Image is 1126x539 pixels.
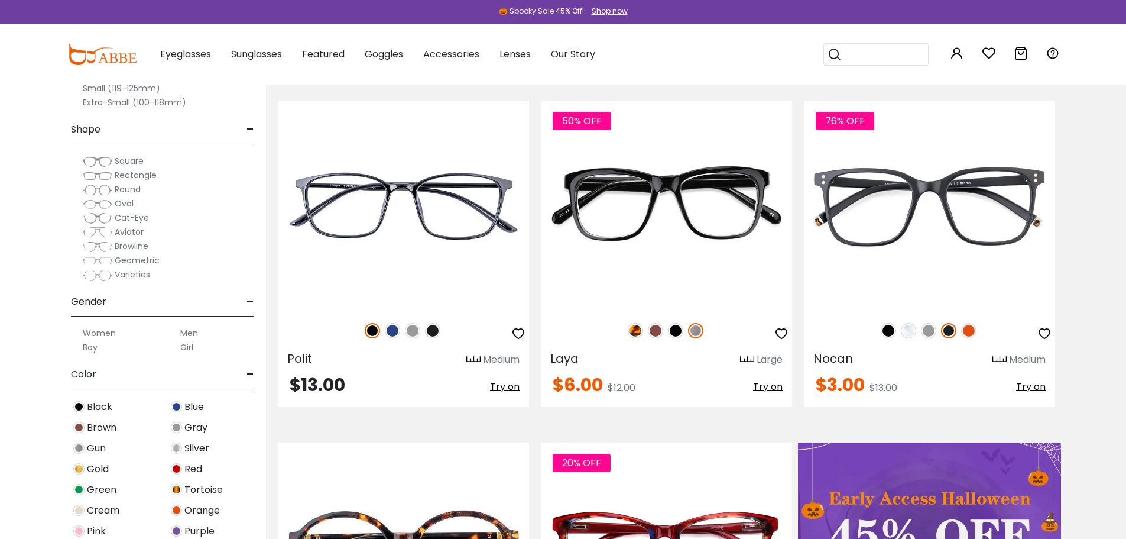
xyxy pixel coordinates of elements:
span: Gender [71,288,106,316]
img: Silver [171,443,182,454]
span: Eyeglasses [160,47,211,61]
img: Brown [648,323,663,338]
img: Gun [688,323,703,338]
span: Round [115,183,141,195]
span: - [246,288,254,316]
img: Geometric.png [83,255,112,267]
img: Matte Black [941,323,956,338]
span: Cat-Eye [115,212,149,224]
span: - [246,360,254,389]
span: 50% OFF [553,112,611,130]
img: Tortoise [171,484,182,495]
img: Red [171,463,182,475]
img: Matte Black [425,323,440,338]
img: Black [881,323,896,338]
img: Varieties.png [83,269,112,282]
img: Gray [405,323,420,338]
span: Sunglasses [231,47,282,61]
span: Try on [490,380,520,393]
img: Pink [73,525,85,537]
div: Medium [483,353,520,367]
img: Black [73,401,85,412]
img: size ruler [740,356,754,364]
span: - [246,115,254,144]
img: Orange [171,505,182,516]
span: Black [87,400,112,414]
span: Our Story [551,47,595,61]
span: 20% OFF [553,454,611,472]
img: Leopard [628,323,643,338]
span: Shape [71,115,100,144]
a: Shop now [586,6,628,16]
img: Cream [73,505,85,516]
span: $13.00 [290,372,345,398]
img: Rectangle.png [83,170,112,182]
span: 76% OFF [816,112,874,130]
span: Featured [302,47,345,61]
span: Gray [184,421,207,435]
span: Browline [115,240,148,252]
span: Square [115,155,144,167]
img: Browline.png [83,241,112,253]
span: Accessories [423,47,479,61]
img: size ruler [466,356,481,364]
img: Matte-black Nocan - TR ,Universal Bridge Fit [804,101,1055,310]
div: Medium [1009,353,1046,367]
span: Laya [550,350,579,367]
span: Rectangle [115,169,157,181]
img: abbeglasses.com [67,44,137,65]
span: Gold [87,462,109,476]
img: Black Polit - TR ,Universal Bridge Fit [278,101,529,310]
label: Men [180,326,198,340]
label: Girl [180,340,193,354]
img: Purple [171,525,182,537]
span: Red [184,462,202,476]
span: Tortoise [184,483,223,497]
span: Varieties [115,269,150,280]
img: Cat-Eye.png [83,212,112,224]
label: Extra-Small (100-118mm) [83,95,186,109]
span: $12.00 [608,381,635,395]
img: Gray [171,422,182,433]
img: Gun [73,443,85,454]
span: Blue [184,400,204,414]
label: Women [83,326,116,340]
span: Silver [184,441,209,456]
img: Blue [171,401,182,412]
span: Geometric [115,254,160,266]
span: Green [87,483,116,497]
img: Brown [73,422,85,433]
span: Try on [1016,380,1046,393]
img: Black [668,323,683,338]
div: Large [757,353,783,367]
span: Nocan [813,350,853,367]
span: Purple [184,524,215,538]
button: Try on [753,376,783,398]
img: Gun Laya - Plastic ,Universal Bridge Fit [541,101,792,310]
span: Orange [184,504,220,518]
span: Brown [87,421,116,435]
button: Try on [490,376,520,398]
span: Cream [87,504,119,518]
img: Black [365,323,380,338]
span: Polit [287,350,312,367]
img: Orange [961,323,976,338]
img: Square.png [83,156,112,167]
img: Gold [73,463,85,475]
img: Blue [385,323,400,338]
label: Boy [83,340,98,354]
span: Gun [87,441,106,456]
img: Green [73,484,85,495]
span: Pink [87,524,106,538]
span: $13.00 [869,381,897,395]
span: $6.00 [553,372,603,398]
img: Round.png [83,184,112,196]
span: Try on [753,380,783,393]
label: Small (119-125mm) [83,81,160,95]
img: Clear [901,323,916,338]
span: Goggles [365,47,403,61]
div: Shop now [592,6,628,17]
